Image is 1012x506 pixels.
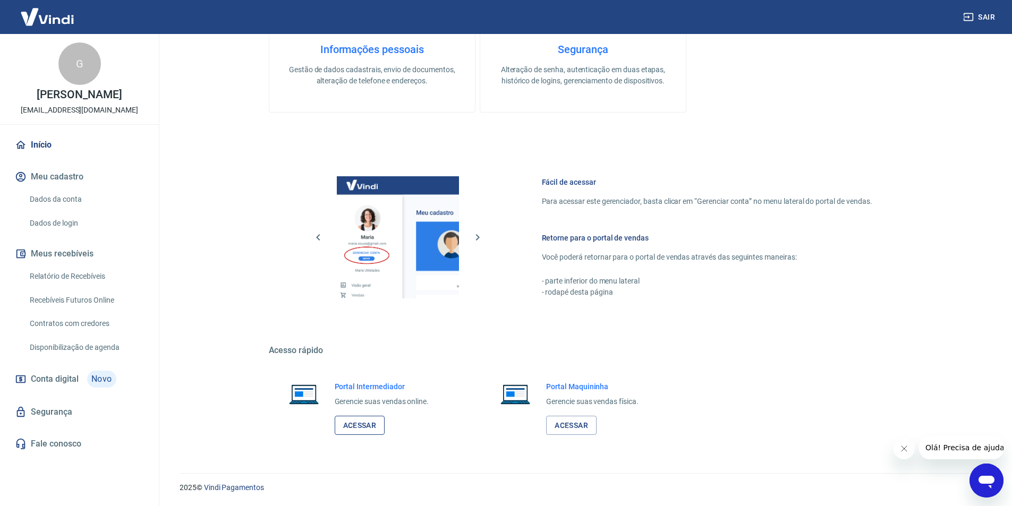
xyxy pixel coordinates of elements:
a: Conta digitalNovo [13,366,146,392]
a: Dados da conta [25,188,146,210]
span: Conta digital [31,372,79,387]
button: Meus recebíveis [13,242,146,265]
h6: Fácil de acessar [542,177,872,187]
button: Meu cadastro [13,165,146,188]
p: [EMAIL_ADDRESS][DOMAIN_NAME] [21,105,138,116]
a: Contratos com credores [25,313,146,335]
h6: Portal Intermediador [335,381,429,392]
img: Imagem de um notebook aberto [282,381,326,407]
p: Alteração de senha, autenticação em duas etapas, histórico de logins, gerenciamento de dispositivos. [497,64,669,87]
img: Imagem da dashboard mostrando o botão de gerenciar conta na sidebar no lado esquerdo [337,176,459,298]
a: Acessar [335,416,385,435]
a: Dados de login [25,212,146,234]
a: Relatório de Recebíveis [25,265,146,287]
p: Gerencie suas vendas física. [546,396,639,407]
div: G [58,42,101,85]
span: Novo [87,371,116,388]
a: Fale conosco [13,432,146,456]
h6: Portal Maquininha [546,381,639,392]
a: Vindi Pagamentos [204,483,264,492]
button: Sair [961,7,999,27]
img: Vindi [13,1,82,33]
p: 2025 © [180,482,987,493]
h6: Retorne para o portal de vendas [542,233,872,243]
iframe: Fechar mensagem [894,438,915,459]
p: Para acessar este gerenciador, basta clicar em “Gerenciar conta” no menu lateral do portal de ven... [542,196,872,207]
a: Recebíveis Futuros Online [25,289,146,311]
span: Olá! Precisa de ajuda? [6,7,89,16]
a: Acessar [546,416,597,435]
p: - rodapé desta página [542,287,872,298]
img: Imagem de um notebook aberto [493,381,538,407]
h4: Segurança [497,43,669,56]
h5: Acesso rápido [269,345,898,356]
p: - parte inferior do menu lateral [542,276,872,287]
p: Gerencie suas vendas online. [335,396,429,407]
a: Segurança [13,400,146,424]
h4: Informações pessoais [286,43,458,56]
iframe: Botão para abrir a janela de mensagens [970,464,1004,498]
a: Início [13,133,146,157]
p: Gestão de dados cadastrais, envio de documentos, alteração de telefone e endereços. [286,64,458,87]
a: Disponibilização de agenda [25,337,146,358]
p: Você poderá retornar para o portal de vendas através das seguintes maneiras: [542,252,872,263]
p: [PERSON_NAME] [37,89,122,100]
iframe: Mensagem da empresa [919,436,1004,459]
